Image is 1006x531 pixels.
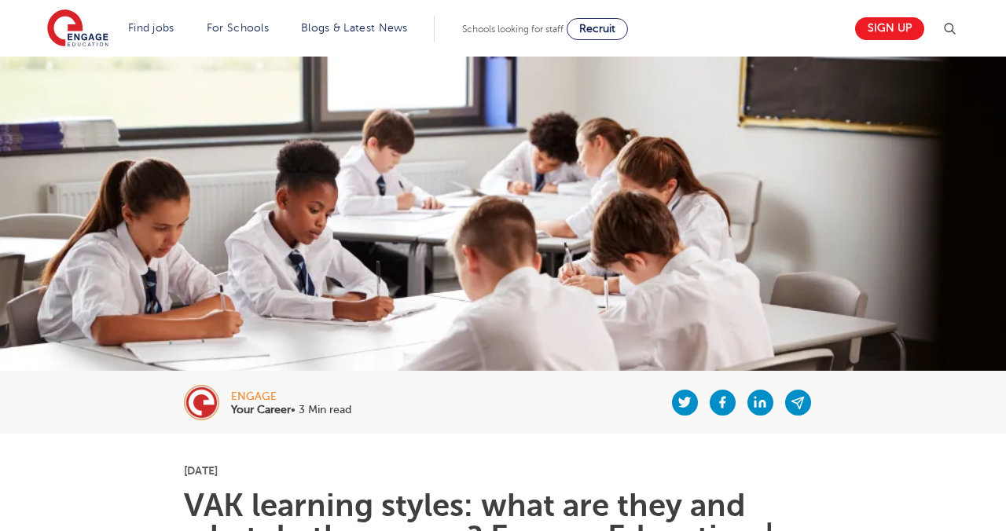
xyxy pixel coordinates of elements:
a: Recruit [567,18,628,40]
img: Engage Education [47,9,108,49]
span: Schools looking for staff [462,24,564,35]
a: Find jobs [128,22,174,34]
p: • 3 Min read [231,405,351,416]
p: [DATE] [184,465,823,476]
span: Recruit [579,23,615,35]
b: Your Career [231,404,291,416]
a: Sign up [855,17,924,40]
div: engage [231,391,351,402]
a: For Schools [207,22,269,34]
a: Blogs & Latest News [301,22,408,34]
